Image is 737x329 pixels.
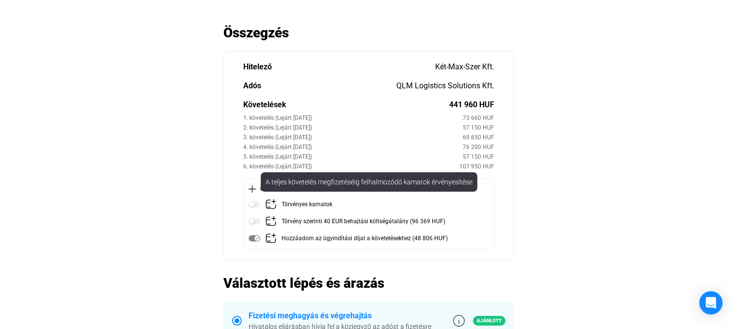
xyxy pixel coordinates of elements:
[249,310,431,322] div: Fizetési meghagyás és végrehajtás
[243,142,463,152] div: 4. követelés (Lejárt [DATE])
[282,232,448,245] div: Hozzáadom az ügyindítási díjat a követelésekhez (48 806 HUF)
[249,232,260,244] img: toggle-on-disabled
[282,215,445,228] div: Törvény szerinti 40 EUR behajtási költségátalány (96 369 HUF)
[243,99,449,111] div: Követelések
[249,185,256,193] img: plus-black
[435,61,494,73] div: Két-Max-Szer Kft.
[243,80,396,92] div: Adós
[463,152,494,162] div: 57 150 HUF
[463,142,494,152] div: 76 200 HUF
[449,99,494,111] div: 441 960 HUF
[243,123,463,132] div: 2. követelés (Lejárt [DATE])
[223,275,514,292] h2: Választott lépés és árazás
[463,113,494,123] div: 73 660 HUF
[249,215,260,227] img: toggle-off
[463,132,494,142] div: 69 850 HUF
[243,152,463,162] div: 5. követelés (Lejárt [DATE])
[243,113,463,123] div: 1. követelés (Lejárt [DATE])
[223,24,514,41] h2: Összegzés
[243,61,435,73] div: Hitelező
[459,162,494,171] div: 107 950 HUF
[261,172,477,192] div: A teljes követelés megfizetéséig felhalmozódó kamatok érvényesítése
[243,162,459,171] div: 6. követelés (Lejárt [DATE])
[453,315,505,327] a: info-grey-outlineAjánlott
[249,184,489,194] div: Opcionális követelések
[282,198,332,211] div: Törvényes kamatok
[265,198,277,210] img: add-claim
[463,123,494,132] div: 57 150 HUF
[265,215,277,227] img: add-claim
[249,198,260,210] img: toggle-off
[473,316,505,326] span: Ajánlott
[453,315,465,327] img: info-grey-outline
[243,132,463,142] div: 3. követelés (Lejárt [DATE])
[699,291,722,314] div: Open Intercom Messenger
[265,232,277,244] img: add-claim
[396,80,494,92] div: QLM Logistics Solutions Kft.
